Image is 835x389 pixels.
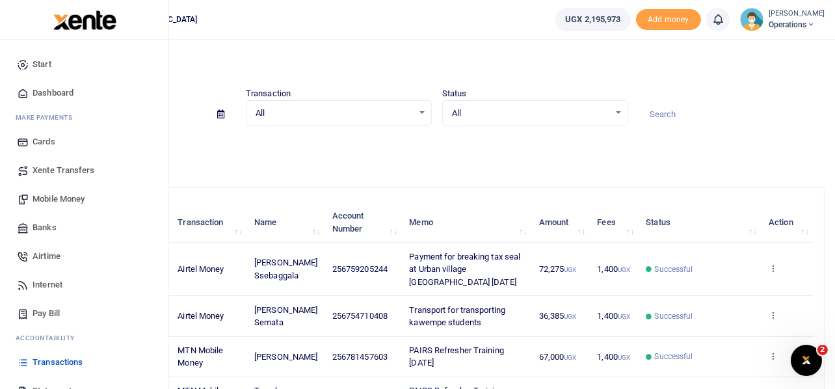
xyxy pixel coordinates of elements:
span: Cards [33,135,55,148]
span: All [256,107,413,120]
h4: Transactions [49,56,825,70]
span: 67,000 [539,352,577,362]
small: UGX [564,354,576,361]
span: Banks [33,221,57,234]
span: Pay Bill [33,307,60,320]
span: Dashboard [33,87,73,100]
span: 2 [817,345,828,355]
small: UGX [564,313,576,320]
th: Status: activate to sort column ascending [639,202,762,243]
span: Transactions [33,356,83,369]
label: Status [442,87,467,100]
span: Payment for breaking tax seal at Urban village [GEOGRAPHIC_DATA] [DATE] [409,252,520,287]
a: Dashboard [10,79,158,107]
span: Internet [33,278,62,291]
span: Mobile Money [33,193,85,206]
span: 256759205244 [332,264,388,274]
a: Banks [10,213,158,242]
small: [PERSON_NAME] [769,8,825,20]
a: Mobile Money [10,185,158,213]
small: UGX [564,266,576,273]
span: Successful [655,310,693,322]
span: countability [25,333,75,343]
img: logo-large [53,10,116,30]
th: Account Number: activate to sort column ascending [325,202,403,243]
th: Action: activate to sort column ascending [762,202,814,243]
p: Download [49,141,825,155]
a: UGX 2,195,973 [555,8,630,31]
iframe: Intercom live chat [791,345,822,376]
small: UGX [618,313,630,320]
small: UGX [618,266,630,273]
span: PAIRS Refresher Training [DATE] [409,345,503,368]
th: Amount: activate to sort column ascending [531,202,590,243]
th: Fees: activate to sort column ascending [590,202,639,243]
span: Operations [769,19,825,31]
span: Add money [636,9,701,31]
span: 1,400 [597,311,630,321]
li: Ac [10,328,158,348]
li: M [10,107,158,127]
a: logo-small logo-large logo-large [52,14,116,24]
span: Airtel Money [178,311,224,321]
li: Toup your wallet [636,9,701,31]
a: profile-user [PERSON_NAME] Operations [740,8,825,31]
a: Internet [10,271,158,299]
li: Wallet ballance [550,8,635,31]
span: ake Payments [22,113,73,122]
span: 36,385 [539,311,577,321]
th: Name: activate to sort column ascending [247,202,325,243]
a: Transactions [10,348,158,377]
span: Start [33,58,51,71]
span: 256754710408 [332,311,388,321]
span: [PERSON_NAME] Semata [254,305,317,328]
th: Transaction: activate to sort column ascending [170,202,247,243]
th: Memo: activate to sort column ascending [402,202,531,243]
span: UGX 2,195,973 [565,13,620,26]
span: Airtel Money [178,264,224,274]
span: Transport for transporting kawempe students [409,305,505,328]
a: Airtime [10,242,158,271]
span: 256781457603 [332,352,388,362]
a: Start [10,50,158,79]
span: Successful [655,263,693,275]
label: Transaction [246,87,291,100]
span: [PERSON_NAME] Ssebaggala [254,258,317,280]
small: UGX [618,354,630,361]
a: Pay Bill [10,299,158,328]
span: All [452,107,609,120]
span: Successful [655,351,693,362]
span: MTN Mobile Money [178,345,223,368]
input: Search [639,103,825,126]
span: 72,275 [539,264,577,274]
img: profile-user [740,8,763,31]
span: Xente Transfers [33,164,95,177]
a: Xente Transfers [10,156,158,185]
a: Cards [10,127,158,156]
span: 1,400 [597,264,630,274]
span: Airtime [33,250,60,263]
a: Add money [636,14,701,23]
span: [PERSON_NAME] [254,352,317,362]
span: 1,400 [597,352,630,362]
